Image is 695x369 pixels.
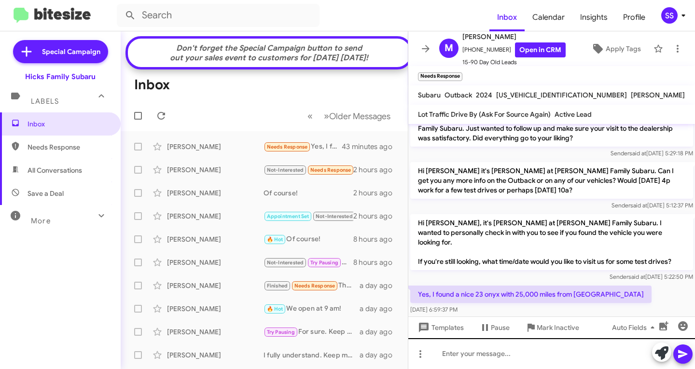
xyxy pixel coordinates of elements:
[496,91,627,99] span: [US_VEHICLE_IDENTIFICATION_NUMBER]
[462,31,566,42] span: [PERSON_NAME]
[324,110,329,122] span: »
[329,111,390,122] span: Older Messages
[353,211,400,221] div: 2 hours ago
[302,106,319,126] button: Previous
[310,167,351,173] span: Needs Response
[360,327,400,337] div: a day ago
[517,319,587,336] button: Mark Inactive
[555,110,592,119] span: Active Lead
[342,142,400,151] div: 43 minutes ago
[264,257,353,268] div: Yes sir. Have you already purchased the other one? Or are you still interested in coming in to ch...
[167,142,264,151] div: [PERSON_NAME]
[264,234,353,245] div: Of course!
[302,106,396,126] nav: Page navigation example
[267,306,283,312] span: 🔥 Hot
[628,273,645,280] span: said at
[612,319,658,336] span: Auto Fields
[615,3,653,31] a: Profile
[264,188,353,198] div: Of course!
[267,236,283,243] span: 🔥 Hot
[167,165,264,175] div: [PERSON_NAME]
[25,72,96,82] div: Hicks Family Subaru
[267,144,308,150] span: Needs Response
[264,141,342,152] div: Yes, I found a nice 23 onyx with 25,000 miles from [GEOGRAPHIC_DATA]
[462,57,566,67] span: 15-90 Day Old Leads
[31,217,51,225] span: More
[610,273,693,280] span: Sender [DATE] 5:22:50 PM
[353,165,400,175] div: 2 hours ago
[537,319,579,336] span: Mark Inactive
[472,319,517,336] button: Pause
[445,41,453,56] span: M
[489,3,525,31] a: Inbox
[416,319,464,336] span: Templates
[606,40,641,57] span: Apply Tags
[264,327,360,338] div: For sure. Keep me updated when the best time works for you!
[612,202,693,209] span: Sender [DATE] 5:12:37 PM
[410,214,693,270] p: Hi [PERSON_NAME], it's [PERSON_NAME] at [PERSON_NAME] Family Subaru. I wanted to personally check...
[360,304,400,314] div: a day ago
[294,283,335,289] span: Needs Response
[408,319,472,336] button: Templates
[267,260,304,266] span: Not-Interested
[167,188,264,198] div: [PERSON_NAME]
[630,202,647,209] span: said at
[28,165,82,175] span: All Conversations
[264,211,353,222] div: What did you end up purchasing?
[133,43,406,63] div: Don't forget the Special Campaign button to send out your sales event to customers for [DATE] [DA...
[167,258,264,267] div: [PERSON_NAME]
[410,162,693,199] p: Hi [PERSON_NAME] it's [PERSON_NAME] at [PERSON_NAME] Family Subaru. Can I get you any more info o...
[267,213,309,219] span: Appointment Set
[629,150,646,157] span: said at
[28,119,110,129] span: Inbox
[316,213,353,219] span: Not-Interested
[167,211,264,221] div: [PERSON_NAME]
[28,142,110,152] span: Needs Response
[264,164,353,176] div: You as well.
[167,304,264,314] div: [PERSON_NAME]
[267,283,288,289] span: Finished
[653,7,684,24] button: SS
[167,234,264,244] div: [PERSON_NAME]
[267,329,295,335] span: Try Pausing
[462,42,566,57] span: [PHONE_NUMBER]
[525,3,572,31] a: Calendar
[167,281,264,290] div: [PERSON_NAME]
[117,4,320,27] input: Search
[410,306,458,313] span: [DATE] 6:59:37 PM
[515,42,566,57] a: Open in CRM
[167,327,264,337] div: [PERSON_NAME]
[360,350,400,360] div: a day ago
[264,350,360,360] div: I fully understand. Keep me updated if you find someone!
[13,40,108,63] a: Special Campaign
[353,258,400,267] div: 8 hours ago
[631,91,685,99] span: [PERSON_NAME]
[28,189,64,198] span: Save a Deal
[476,91,492,99] span: 2024
[445,91,472,99] span: Outback
[134,77,170,93] h1: Inbox
[267,167,304,173] span: Not-Interested
[418,91,441,99] span: Subaru
[310,260,338,266] span: Try Pausing
[491,319,510,336] span: Pause
[360,281,400,290] div: a day ago
[318,106,396,126] button: Next
[42,47,100,56] span: Special Campaign
[604,319,666,336] button: Auto Fields
[264,303,360,314] div: We open at 9 am!
[410,286,652,303] p: Yes, I found a nice 23 onyx with 25,000 miles from [GEOGRAPHIC_DATA]
[31,97,59,106] span: Labels
[307,110,313,122] span: «
[410,110,693,147] p: Hi [PERSON_NAME] this is [PERSON_NAME], Internet Director at [PERSON_NAME] Family Subaru. Just wa...
[418,72,462,81] small: Needs Response
[572,3,615,31] a: Insights
[611,150,693,157] span: Sender [DATE] 5:29:18 PM
[353,234,400,244] div: 8 hours ago
[167,350,264,360] div: [PERSON_NAME]
[418,110,551,119] span: Lot Traffic Drive By (Ask For Source Again)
